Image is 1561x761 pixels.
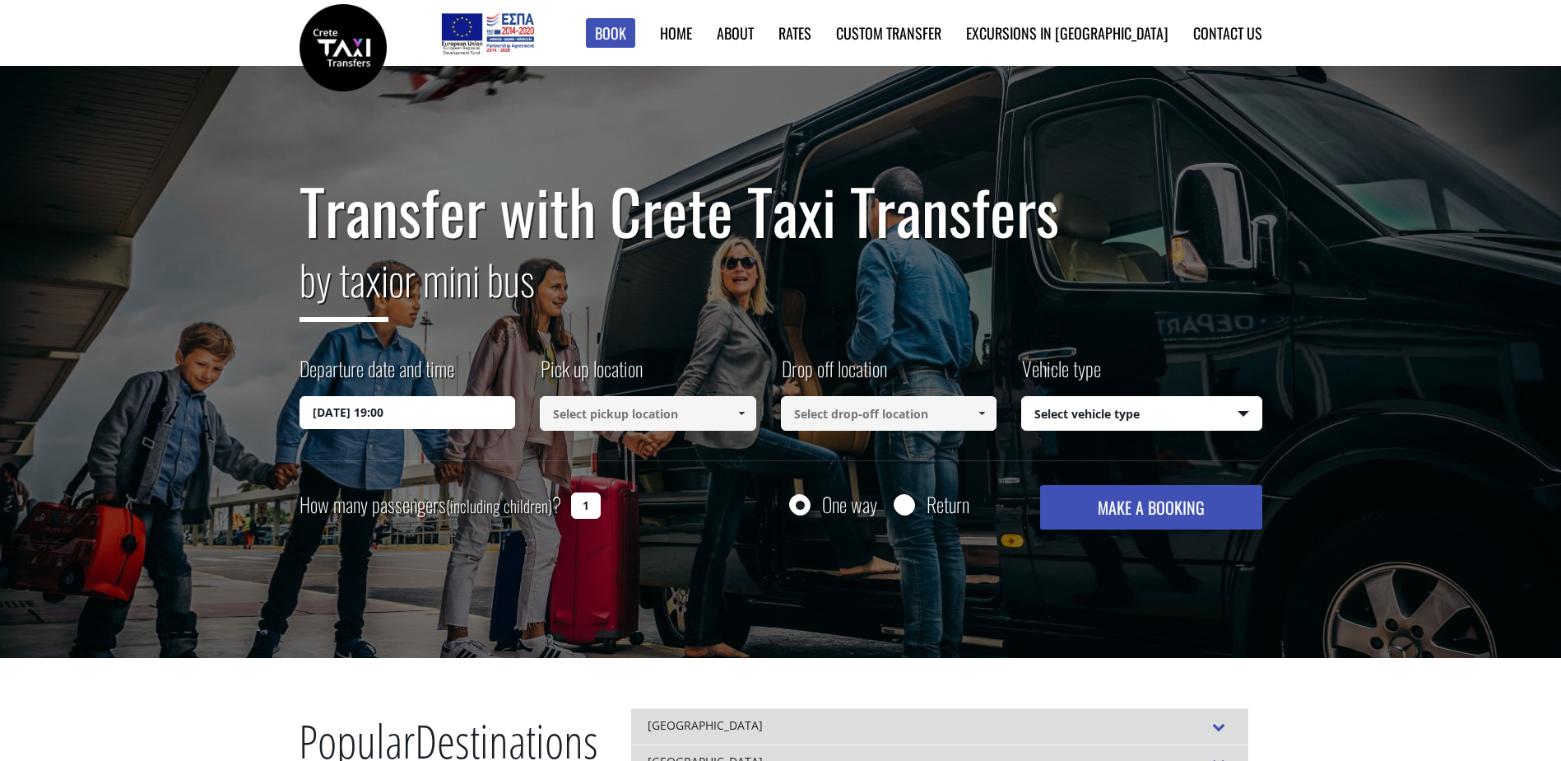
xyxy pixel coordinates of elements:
[778,22,811,44] a: Rates
[631,708,1248,745] div: [GEOGRAPHIC_DATA]
[717,22,754,44] a: About
[727,396,755,431] a: Show All Items
[969,396,996,431] a: Show All Items
[300,4,387,91] img: Crete Taxi Transfers | Safe Taxi Transfer Services from to Heraklion Airport, Chania Airport, Ret...
[439,8,537,58] img: e-bannersEUERDF180X90.jpg
[300,245,1262,334] h2: or mini bus
[1022,397,1261,432] span: Select vehicle type
[540,354,643,396] label: Pick up location
[1193,22,1262,44] a: Contact us
[1040,485,1261,530] button: MAKE A BOOKING
[586,18,635,49] a: Book
[540,396,756,431] input: Select pickup location
[927,494,969,515] label: Return
[822,494,877,515] label: One way
[300,354,454,396] label: Departure date and time
[446,493,552,518] small: (including children)
[300,37,387,54] a: Crete Taxi Transfers | Safe Taxi Transfer Services from to Heraklion Airport, Chania Airport, Ret...
[836,22,941,44] a: Custom Transfer
[781,396,997,431] input: Select drop-off location
[300,485,561,525] label: How many passengers ?
[966,22,1168,44] a: Excursions in [GEOGRAPHIC_DATA]
[781,354,887,396] label: Drop off location
[1021,354,1101,396] label: Vehicle type
[660,22,692,44] a: Home
[300,248,388,322] span: by taxi
[300,176,1262,245] h1: Transfer with Crete Taxi Transfers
